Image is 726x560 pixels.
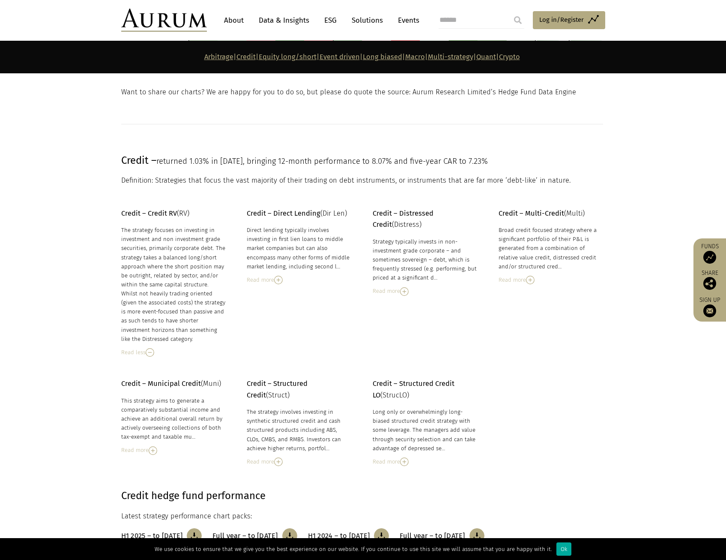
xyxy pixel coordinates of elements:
a: Macro [405,53,425,61]
a: Long biased [363,53,402,61]
div: Read more [499,275,603,285]
p: (Dir Len) [247,208,351,219]
a: Equity long/short [259,53,317,61]
strong: Credit – Structured Credit [247,379,308,399]
a: About [220,12,248,28]
img: Read More [526,276,535,284]
div: The strategy focuses on investing in investment and non investment grade securities, primarily co... [121,226,226,343]
div: Ok [556,542,571,556]
strong: Credit hedge fund performance [121,490,266,502]
strong: Credit – Structured Credit LO [373,379,454,399]
h3: Full year – to [DATE] [212,532,278,540]
div: Broad credit focused strategy where a significant portfolio of their P&L is generated from a comb... [499,226,603,271]
h3: H1 2024 – to [DATE] [308,532,370,540]
a: ESG [320,12,341,28]
img: Read More [149,446,157,455]
img: Download Article [187,528,202,543]
div: Read more [373,457,477,467]
a: Credit [236,53,256,61]
a: Multi-strategy [428,53,473,61]
a: Events [394,12,419,28]
img: Download Article [469,528,484,543]
img: Read Less [146,348,154,357]
strong: Credit – Distressed Credit [373,209,433,229]
img: Access Funds [703,251,716,264]
p: (Muni) [121,378,226,389]
input: Submit [509,12,526,29]
p: (Multi) [499,208,603,219]
div: Read more [247,275,351,285]
a: Event driven [320,53,360,61]
img: Download Article [374,528,389,543]
img: Share this post [703,277,716,290]
div: Direct lending typically involves investing in first lien loans to middle market companies but ca... [247,226,351,271]
a: Sign up [698,296,722,317]
p: Definition: Strategies that focus the vast majority of their trading on debt instruments, or inst... [121,175,603,186]
strong: Credit – Direct Lending [247,209,320,217]
p: (Struct) [247,378,351,401]
img: Read More [274,458,283,466]
div: Read less [121,348,226,357]
a: Crypto [499,53,520,61]
a: Funds [698,243,722,264]
h3: H1 2025 – to [DATE] [121,532,183,540]
strong: Credit – Credit RV [121,209,177,217]
a: Data & Insights [254,12,314,28]
span: Log in/Register [539,15,584,25]
p: (Distress) [373,208,477,231]
div: This strategy aims to generate a comparatively substantial income and achieve an additional overa... [121,396,226,442]
p: (RV) [121,208,226,219]
strong: Credit – Multi-Credit [499,209,564,217]
a: Log in/Register [533,11,605,29]
p: Latest strategy performance chart packs: [121,511,603,522]
div: Strategy typically invests in non-investment grade corporate – and sometimes sovereign – debt, wh... [373,237,477,283]
div: Share [698,270,722,290]
a: Full year – to [DATE] [400,528,484,543]
img: Aurum [121,9,207,32]
a: H1 2025 – to [DATE] [121,528,202,543]
img: Read More [274,276,283,284]
div: Read more [373,286,477,296]
a: Solutions [347,12,387,28]
div: Read more [121,446,226,455]
p: Want to share our charts? We are happy for you to do so, but please do quote the source: Aurum Re... [121,87,603,98]
span: Credit – [121,154,156,166]
span: returned 1.03% in [DATE], bringing 12-month performance to 8.07% and five-year CAR to 7.23% [156,157,488,166]
div: The strategy involves investing in synthetic structured credit and cash structured products inclu... [247,407,351,453]
img: Read More [400,287,409,296]
h3: Full year – to [DATE] [400,532,465,540]
a: H1 2024 – to [DATE] [308,528,389,543]
div: Read more [247,457,351,467]
strong: Credit – Municipal Credit [121,379,201,388]
div: Long only or overwhelmingly long-biased structured credit strategy with some leverage. The manage... [373,407,477,453]
a: Full year – to [DATE] [212,528,297,543]
img: Sign up to our newsletter [703,304,716,317]
strong: | | | | | | | | [204,53,520,61]
a: Arbitrage [204,53,233,61]
img: Read More [400,458,409,466]
span: debt-like [507,176,536,184]
p: (StrucLO) [373,378,477,401]
img: Download Article [282,528,297,543]
a: Quant [476,53,496,61]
